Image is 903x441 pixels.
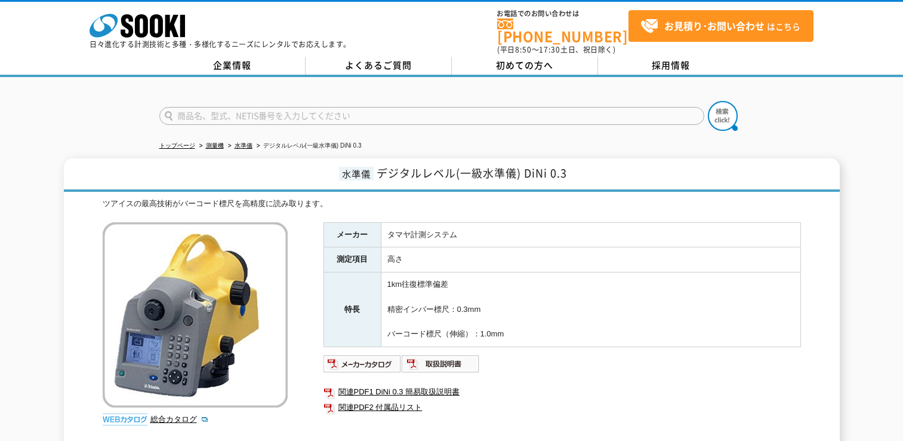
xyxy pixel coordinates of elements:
a: 初めての方へ [452,57,598,75]
td: タマヤ計測システム [381,222,800,247]
td: 1km往復標準偏差 精密インバー標尺：0.3mm バーコード標尺（伸縮）：1.0mm [381,272,800,347]
a: [PHONE_NUMBER] [497,19,628,43]
img: webカタログ [103,414,147,425]
span: 8:50 [515,44,532,55]
a: 総合カタログ [150,415,209,424]
a: 関連PDF1 DiNi 0.3 簡易取扱説明書 [323,384,801,400]
a: よくあるご質問 [306,57,452,75]
li: デジタルレベル(一級水準儀) DiNi 0.3 [254,140,362,152]
th: 特長 [323,272,381,347]
a: 水準儀 [235,142,252,149]
a: 企業情報 [159,57,306,75]
strong: お見積り･お問い合わせ [664,19,765,33]
a: お見積り･お問い合わせはこちら [628,10,813,42]
span: 初めての方へ [496,59,553,72]
img: メーカーカタログ [323,354,402,373]
a: トップページ [159,142,195,149]
div: ツアイスの最高技術がバーコード標尺を高精度に読み取ります。 [103,198,801,210]
span: はこちら [640,17,800,35]
a: 採用情報 [598,57,744,75]
th: 測定項目 [323,247,381,272]
span: 17:30 [539,44,560,55]
span: デジタルレベル(一級水準儀) DiNi 0.3 [377,165,567,181]
input: 商品名、型式、NETIS番号を入力してください [159,107,704,125]
span: 水準儀 [339,167,374,180]
p: 日々進化する計測技術と多種・多様化するニーズにレンタルでお応えします。 [90,41,351,48]
img: btn_search.png [708,101,738,131]
span: (平日 ～ 土日、祝日除く) [497,44,615,55]
a: メーカーカタログ [323,362,402,371]
a: 関連PDF2 付属品リスト [323,400,801,415]
span: お電話でのお問い合わせは [497,10,628,17]
a: 測量機 [206,142,224,149]
a: 取扱説明書 [402,362,480,371]
th: メーカー [323,222,381,247]
td: 高さ [381,247,800,272]
img: デジタルレベル(一級水準儀) DiNi 0.3 [103,222,288,408]
img: 取扱説明書 [402,354,480,373]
